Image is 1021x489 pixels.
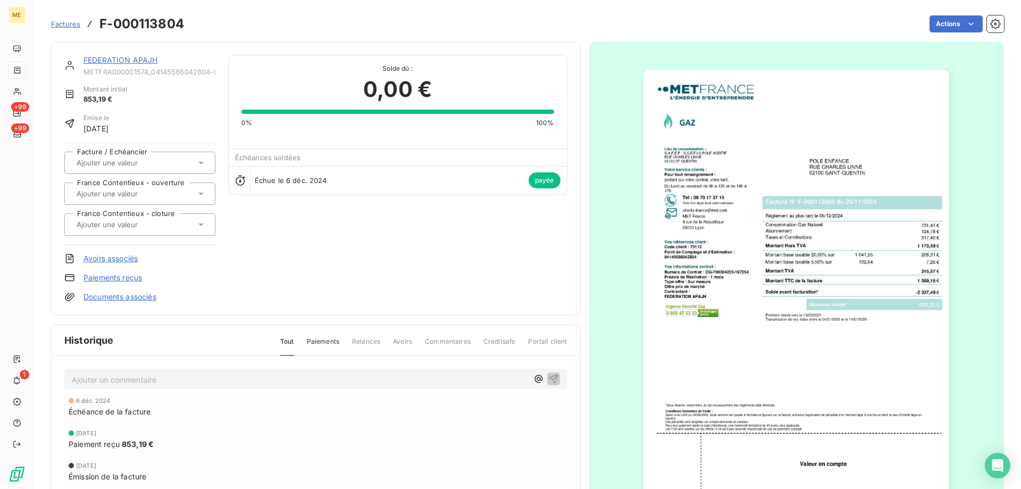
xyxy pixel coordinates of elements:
span: Commentaires [425,337,471,355]
span: Factures [51,20,80,28]
span: [DATE] [76,430,96,436]
span: METFRA000001574_04145586042804-CA1 [83,68,215,76]
button: Actions [930,15,983,32]
span: [DATE] [76,462,96,469]
span: Solde dû : [241,64,554,73]
span: Émise le [83,113,109,123]
h3: F-000113804 [99,14,184,34]
span: Tout [280,337,294,356]
span: Paiements [307,337,339,355]
span: Creditsafe [483,337,516,355]
input: Ajouter une valeur [76,158,182,168]
a: FEDERATION APAJH [83,55,157,64]
span: Émission de la facture [69,471,146,482]
span: 0,00 € [363,73,432,105]
span: 0% [241,118,252,128]
span: Portail client [528,337,567,355]
span: Avoirs [393,337,412,355]
span: 100% [536,118,554,128]
div: ME [9,6,26,23]
span: +99 [11,102,29,112]
span: +99 [11,123,29,133]
a: Paiements reçus [83,272,142,283]
a: Avoirs associés [83,253,138,264]
span: Échéance de la facture [69,406,150,417]
a: Factures [51,19,80,29]
span: Historique [64,333,114,347]
span: 6 déc. 2024 [76,397,111,404]
span: [DATE] [83,123,109,134]
span: 853,19 € [122,438,154,450]
input: Ajouter une valeur [76,189,182,198]
span: Relances [352,337,380,355]
a: Documents associés [83,292,156,302]
span: 1 [20,370,29,379]
input: Ajouter une valeur [76,220,182,229]
span: 853,19 € [83,94,127,105]
span: Montant initial [83,85,127,94]
div: Open Intercom Messenger [985,453,1010,478]
span: Paiement reçu [69,438,120,450]
span: Échue le 6 déc. 2024 [255,176,327,185]
span: payée [529,172,560,188]
span: Échéances soldées [235,153,301,162]
img: Logo LeanPay [9,466,26,483]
